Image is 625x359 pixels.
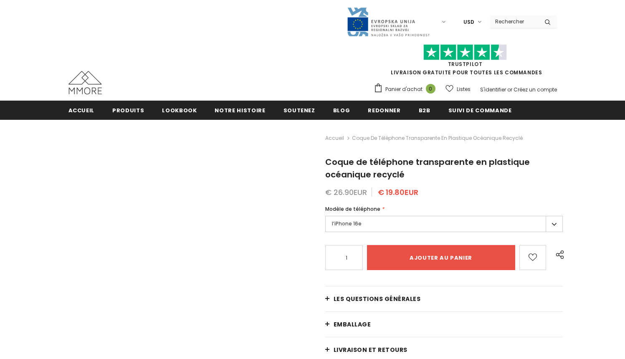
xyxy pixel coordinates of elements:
a: Créez un compte [514,86,557,93]
a: Listes [445,82,471,96]
input: Search Site [490,15,538,28]
span: Blog [333,106,350,114]
span: Accueil [68,106,95,114]
img: Cas MMORE [68,71,102,94]
a: Blog [333,101,350,119]
a: S'identifier [480,86,506,93]
input: Ajouter au panier [367,245,515,270]
a: EMBALLAGE [325,312,563,337]
img: Javni Razpis [347,7,430,37]
a: Lookbook [162,101,197,119]
span: 0 [426,84,435,94]
a: Javni Razpis [347,18,430,25]
a: Notre histoire [215,101,265,119]
a: Les questions générales [325,286,563,311]
span: Notre histoire [215,106,265,114]
a: B2B [419,101,430,119]
span: or [507,86,512,93]
span: LIVRAISON GRATUITE POUR TOUTES LES COMMANDES [374,48,557,76]
span: Livraison et retours [334,346,407,354]
a: TrustPilot [448,61,483,68]
a: Redonner [368,101,400,119]
span: USD [463,18,474,26]
label: l’iPhone 16e [325,216,563,232]
span: Produits [112,106,144,114]
span: Redonner [368,106,400,114]
a: soutenez [283,101,315,119]
span: Lookbook [162,106,197,114]
span: Listes [457,85,471,94]
span: Modèle de téléphone [325,205,380,212]
span: B2B [419,106,430,114]
a: Panier d'achat 0 [374,83,440,96]
span: Coque de téléphone transparente en plastique océanique recyclé [352,133,523,143]
span: € 19.80EUR [378,187,418,197]
span: € 26.90EUR [325,187,367,197]
span: Coque de téléphone transparente en plastique océanique recyclé [325,156,530,180]
span: EMBALLAGE [334,320,371,329]
a: Suivi de commande [448,101,512,119]
span: Panier d'achat [385,85,423,94]
a: Accueil [325,133,344,143]
span: Les questions générales [334,295,421,303]
img: Faites confiance aux étoiles pilotes [423,44,507,61]
span: soutenez [283,106,315,114]
a: Accueil [68,101,95,119]
a: Produits [112,101,144,119]
span: Suivi de commande [448,106,512,114]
